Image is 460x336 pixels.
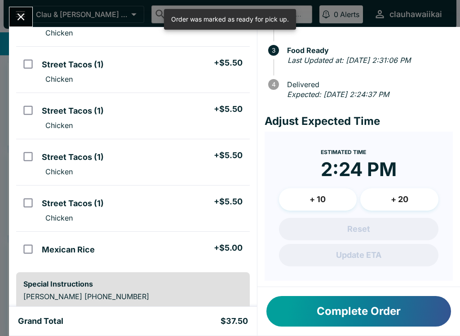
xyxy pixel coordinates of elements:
[45,75,73,84] p: Chicken
[214,196,243,207] h5: + $5.50
[279,188,357,211] button: + 10
[283,46,453,54] span: Food Ready
[18,316,63,327] h5: Grand Total
[42,106,104,116] h5: Street Tacos (1)
[9,7,32,27] button: Close
[214,243,243,253] h5: + $5.00
[287,56,411,65] em: Last Updated at: [DATE] 2:31:06 PM
[272,47,275,54] text: 3
[42,244,95,255] h5: Mexican Rice
[45,28,73,37] p: Chicken
[42,198,104,209] h5: Street Tacos (1)
[42,152,104,163] h5: Street Tacos (1)
[23,292,243,301] p: [PERSON_NAME] [PHONE_NUMBER]
[45,213,73,222] p: Chicken
[23,279,243,288] h6: Special Instructions
[283,80,453,88] span: Delivered
[214,104,243,115] h5: + $5.50
[214,57,243,68] h5: + $5.50
[42,59,104,70] h5: Street Tacos (1)
[265,115,453,128] h4: Adjust Expected Time
[287,90,389,99] em: Expected: [DATE] 2:24:37 PM
[321,158,397,181] time: 2:24 PM
[171,12,289,27] div: Order was marked as ready for pick up.
[360,188,438,211] button: + 20
[45,167,73,176] p: Chicken
[321,149,366,155] span: Estimated Time
[271,81,275,88] text: 4
[214,150,243,161] h5: + $5.50
[221,316,248,327] h5: $37.50
[266,296,451,327] button: Complete Order
[45,121,73,130] p: Chicken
